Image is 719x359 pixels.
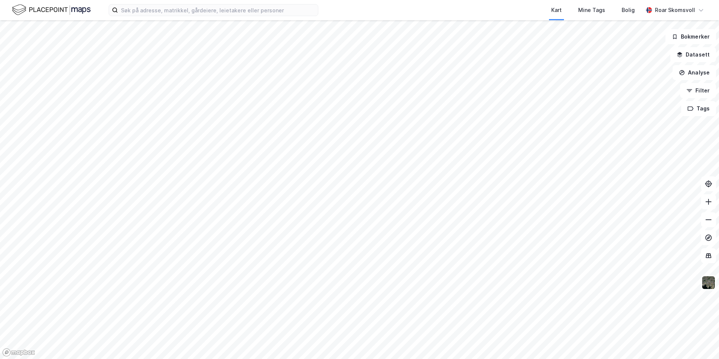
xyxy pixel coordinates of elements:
div: Bolig [622,6,635,15]
img: logo.f888ab2527a4732fd821a326f86c7f29.svg [12,3,91,16]
input: Søk på adresse, matrikkel, gårdeiere, leietakere eller personer [118,4,318,16]
div: Roar Skomsvoll [655,6,695,15]
div: Mine Tags [578,6,605,15]
div: Kart [551,6,562,15]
